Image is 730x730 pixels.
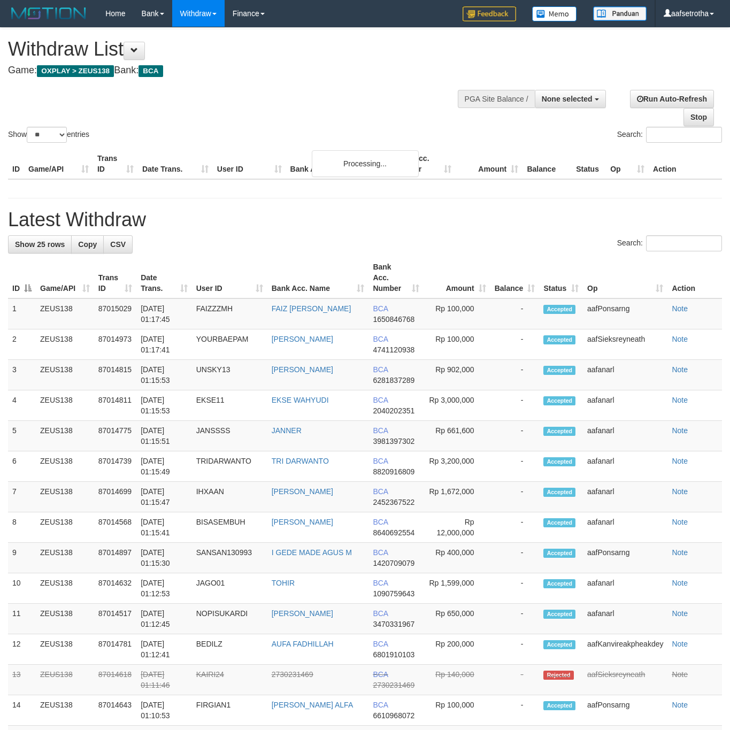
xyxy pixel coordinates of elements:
[373,548,388,557] span: BCA
[424,360,490,390] td: Rp 902,000
[490,421,540,451] td: -
[583,482,667,512] td: aafanarl
[373,406,414,415] span: Copy 2040202351 to clipboard
[424,512,490,543] td: Rp 12,000,000
[213,149,286,179] th: User ID
[424,634,490,665] td: Rp 200,000
[136,604,192,634] td: [DATE] 01:12:45
[490,695,540,726] td: -
[543,518,575,527] span: Accepted
[286,149,389,179] th: Bank Acc. Name
[37,65,114,77] span: OXPLAY > ZEUS138
[646,127,722,143] input: Search:
[103,235,133,253] a: CSV
[8,127,89,143] label: Show entries
[94,298,136,329] td: 87015029
[373,620,414,628] span: Copy 3470331967 to clipboard
[94,634,136,665] td: 87014781
[8,5,89,21] img: MOTION_logo.png
[373,345,414,354] span: Copy 4741120938 to clipboard
[683,108,714,126] a: Stop
[36,604,94,634] td: ZEUS138
[490,257,540,298] th: Balance: activate to sort column ascending
[136,360,192,390] td: [DATE] 01:15:53
[36,257,94,298] th: Game/API: activate to sort column ascending
[593,6,647,21] img: panduan.png
[192,482,267,512] td: IHXAAN
[373,681,414,689] span: Copy 2730231469 to clipboard
[373,426,388,435] span: BCA
[94,695,136,726] td: 87014643
[649,149,722,179] th: Action
[36,665,94,695] td: ZEUS138
[373,487,388,496] span: BCA
[583,695,667,726] td: aafPonsarng
[36,543,94,573] td: ZEUS138
[272,670,313,679] a: 2730231469
[8,360,36,390] td: 3
[424,543,490,573] td: Rp 400,000
[36,421,94,451] td: ZEUS138
[8,209,722,230] h1: Latest Withdraw
[272,487,333,496] a: [PERSON_NAME]
[490,451,540,482] td: -
[543,305,575,314] span: Accepted
[543,335,575,344] span: Accepted
[672,701,688,709] a: Note
[672,640,688,648] a: Note
[8,149,24,179] th: ID
[373,457,388,465] span: BCA
[192,421,267,451] td: JANSSSS
[672,518,688,526] a: Note
[490,329,540,360] td: -
[94,543,136,573] td: 87014897
[94,360,136,390] td: 87014815
[8,665,36,695] td: 13
[539,257,583,298] th: Status: activate to sort column ascending
[272,426,302,435] a: JANNER
[368,257,424,298] th: Bank Acc. Number: activate to sort column ascending
[139,65,163,77] span: BCA
[424,421,490,451] td: Rp 661,600
[543,366,575,375] span: Accepted
[8,543,36,573] td: 9
[543,671,573,680] span: Rejected
[272,609,333,618] a: [PERSON_NAME]
[312,150,419,177] div: Processing...
[272,548,352,557] a: I GEDE MADE AGUS M
[192,390,267,421] td: EKSE11
[490,360,540,390] td: -
[490,512,540,543] td: -
[373,650,414,659] span: Copy 6801910103 to clipboard
[192,329,267,360] td: YOURBAEPAM
[93,149,138,179] th: Trans ID
[543,396,575,405] span: Accepted
[94,390,136,421] td: 87014811
[94,421,136,451] td: 87014775
[373,711,414,720] span: Copy 6610968072 to clipboard
[672,426,688,435] a: Note
[136,421,192,451] td: [DATE] 01:15:51
[373,670,388,679] span: BCA
[192,665,267,695] td: KAIRI24
[136,329,192,360] td: [DATE] 01:17:41
[24,149,93,179] th: Game/API
[136,451,192,482] td: [DATE] 01:15:49
[192,573,267,604] td: JAGO01
[78,240,97,249] span: Copy
[583,360,667,390] td: aafanarl
[490,665,540,695] td: -
[8,257,36,298] th: ID: activate to sort column descending
[583,665,667,695] td: aafSieksreyneath
[71,235,104,253] a: Copy
[373,559,414,567] span: Copy 1420709079 to clipboard
[583,512,667,543] td: aafanarl
[373,304,388,313] span: BCA
[192,257,267,298] th: User ID: activate to sort column ascending
[572,149,606,179] th: Status
[630,90,714,108] a: Run Auto-Refresh
[8,65,476,76] h4: Game: Bank:
[672,365,688,374] a: Note
[373,589,414,598] span: Copy 1090759643 to clipboard
[672,304,688,313] a: Note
